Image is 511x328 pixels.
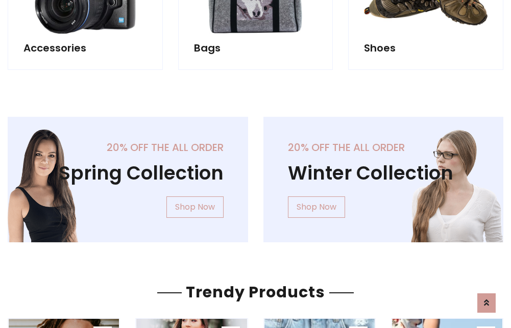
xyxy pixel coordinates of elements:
a: Shop Now [288,196,345,218]
h5: Shoes [364,42,488,54]
a: Shop Now [166,196,224,218]
h5: 20% off the all order [288,141,479,154]
h1: Winter Collection [288,162,479,184]
h5: Accessories [23,42,147,54]
h5: 20% off the all order [32,141,224,154]
span: Trendy Products [182,281,329,303]
h1: Spring Collection [32,162,224,184]
h5: Bags [194,42,318,54]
